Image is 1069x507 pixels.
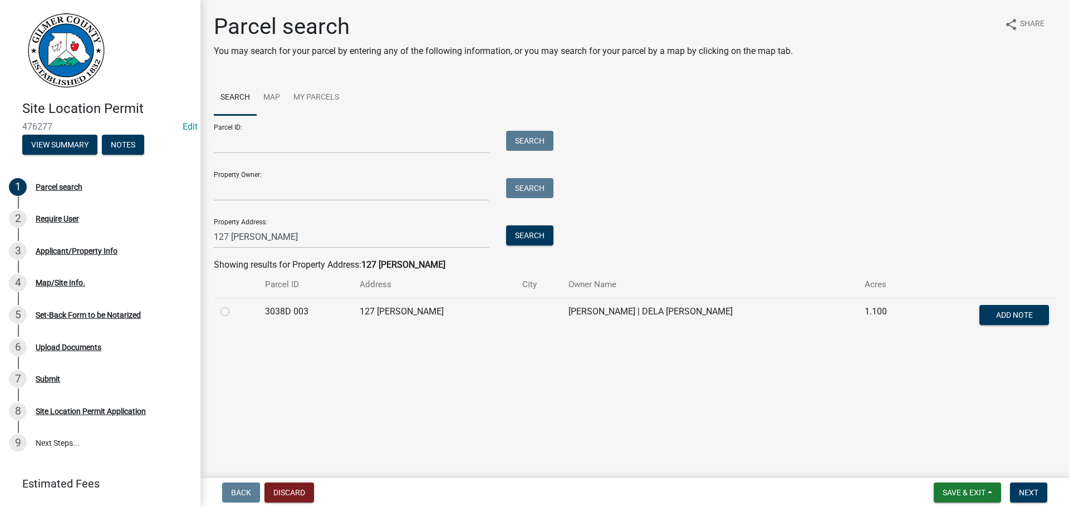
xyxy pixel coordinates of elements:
[934,483,1001,503] button: Save & Exit
[183,121,198,132] wm-modal-confirm: Edit Application Number
[353,298,516,334] td: 127 [PERSON_NAME]
[858,272,918,298] th: Acres
[214,258,1056,272] div: Showing results for Property Address:
[943,488,985,497] span: Save & Exit
[36,375,60,383] div: Submit
[361,259,445,270] strong: 127 [PERSON_NAME]
[506,131,553,151] button: Search
[9,472,183,495] a: Estimated Fees
[36,215,79,223] div: Require User
[22,135,97,155] button: View Summary
[9,274,27,292] div: 4
[1020,18,1045,31] span: Share
[36,343,101,351] div: Upload Documents
[36,279,85,287] div: Map/Site Info.
[22,121,178,132] span: 476277
[979,305,1049,325] button: Add Note
[1010,483,1047,503] button: Next
[222,483,260,503] button: Back
[562,298,858,334] td: [PERSON_NAME] | DELA [PERSON_NAME]
[22,141,97,150] wm-modal-confirm: Summary
[9,338,27,356] div: 6
[9,434,27,452] div: 9
[9,402,27,420] div: 8
[9,178,27,196] div: 1
[287,80,346,116] a: My Parcels
[516,272,562,298] th: City
[9,370,27,388] div: 7
[258,272,353,298] th: Parcel ID
[36,407,146,415] div: Site Location Permit Application
[9,242,27,260] div: 3
[214,80,257,116] a: Search
[1019,488,1038,497] span: Next
[257,80,287,116] a: Map
[858,298,918,334] td: 1.100
[506,178,553,198] button: Search
[214,13,793,40] h1: Parcel search
[22,101,192,117] h4: Site Location Permit
[102,141,144,150] wm-modal-confirm: Notes
[183,121,198,132] a: Edit
[36,247,117,255] div: Applicant/Property Info
[264,483,314,503] button: Discard
[214,45,793,58] p: You may search for your parcel by entering any of the following information, or you may search fo...
[1004,18,1018,31] i: share
[231,488,251,497] span: Back
[9,210,27,228] div: 2
[258,298,353,334] td: 3038D 003
[9,306,27,324] div: 5
[506,225,553,245] button: Search
[102,135,144,155] button: Notes
[996,13,1053,35] button: shareShare
[36,311,141,319] div: Set-Back Form to be Notarized
[36,183,82,191] div: Parcel search
[22,12,106,89] img: Gilmer County, Georgia
[562,272,858,298] th: Owner Name
[353,272,516,298] th: Address
[996,310,1032,319] span: Add Note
